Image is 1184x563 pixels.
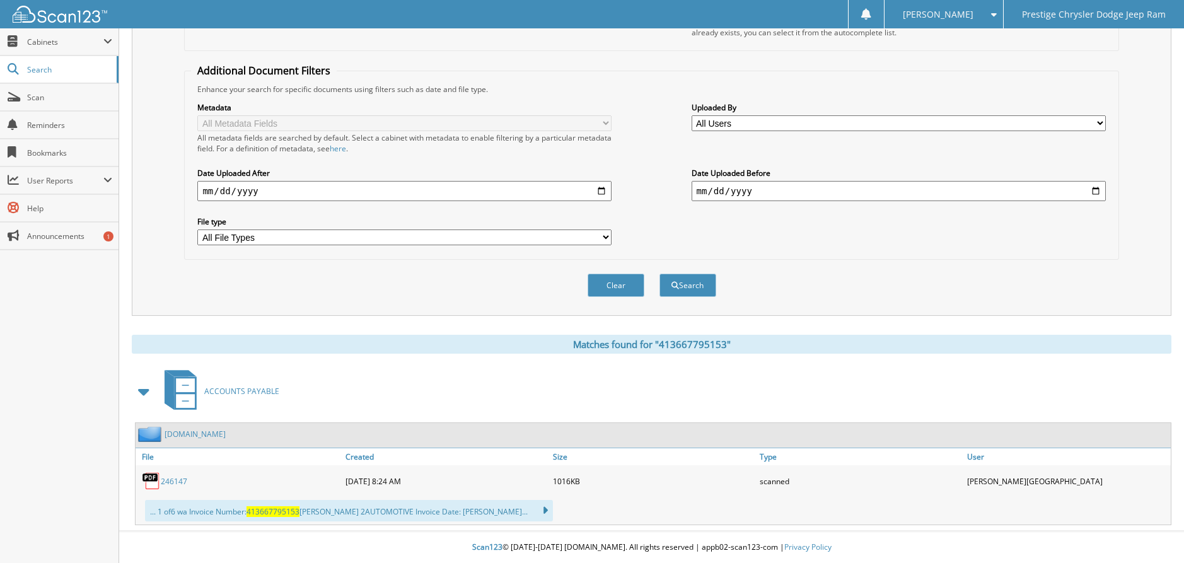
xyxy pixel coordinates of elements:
label: Date Uploaded After [197,168,612,178]
a: ACCOUNTS PAYABLE [157,366,279,416]
span: Cabinets [27,37,103,47]
input: end [692,181,1106,201]
label: Uploaded By [692,102,1106,113]
img: PDF.png [142,472,161,490]
span: ACCOUNTS PAYABLE [204,386,279,397]
a: Created [342,448,549,465]
div: 1 [103,231,113,241]
a: 246147 [161,476,187,487]
span: Search [27,64,110,75]
img: folder2.png [138,426,165,442]
a: Size [550,448,757,465]
legend: Additional Document Filters [191,64,337,78]
div: 1016KB [550,468,757,494]
span: Scan123 [472,542,502,552]
div: scanned [757,468,963,494]
span: [PERSON_NAME] [903,11,973,18]
a: Type [757,448,963,465]
div: © [DATE]-[DATE] [DOMAIN_NAME]. All rights reserved | appb02-scan123-com | [119,532,1184,563]
a: User [964,448,1171,465]
a: File [136,448,342,465]
span: Reminders [27,120,112,131]
button: Search [659,274,716,297]
label: Metadata [197,102,612,113]
button: Clear [588,274,644,297]
span: Help [27,203,112,214]
img: scan123-logo-white.svg [13,6,107,23]
a: Privacy Policy [784,542,832,552]
div: Enhance your search for specific documents using filters such as date and file type. [191,84,1111,95]
div: Matches found for "413667795153" [132,335,1171,354]
span: Prestige Chrysler Dodge Jeep Ram [1022,11,1166,18]
span: Scan [27,92,112,103]
input: start [197,181,612,201]
span: Bookmarks [27,148,112,158]
label: Date Uploaded Before [692,168,1106,178]
a: [DOMAIN_NAME] [165,429,226,439]
div: [PERSON_NAME][GEOGRAPHIC_DATA] [964,468,1171,494]
span: User Reports [27,175,103,186]
a: here [330,143,346,154]
div: [DATE] 8:24 AM [342,468,549,494]
span: 413667795153 [247,506,299,517]
div: All metadata fields are searched by default. Select a cabinet with metadata to enable filtering b... [197,132,612,154]
label: File type [197,216,612,227]
div: ... 1 of6 wa Invoice Number: [PERSON_NAME] 2AUTOMOTIVE Invoice Date: [PERSON_NAME]... [145,500,553,521]
span: Announcements [27,231,112,241]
